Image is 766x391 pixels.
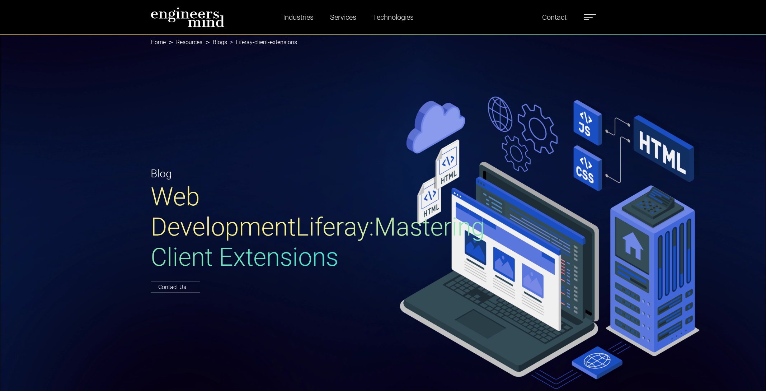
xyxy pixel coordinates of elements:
[151,39,166,46] a: Home
[151,166,379,182] p: Blog
[151,7,225,27] img: logo
[151,34,616,50] nav: breadcrumb
[370,9,417,25] a: Technologies
[151,182,485,272] span: Web Development Liferay: Mastering Client Extensions
[227,38,297,47] li: Liferay-client-extensions
[151,281,200,293] a: Contact Us
[176,39,202,46] a: Resources
[280,9,316,25] a: Industries
[327,9,359,25] a: Services
[539,9,569,25] a: Contact
[213,39,227,46] a: Blogs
